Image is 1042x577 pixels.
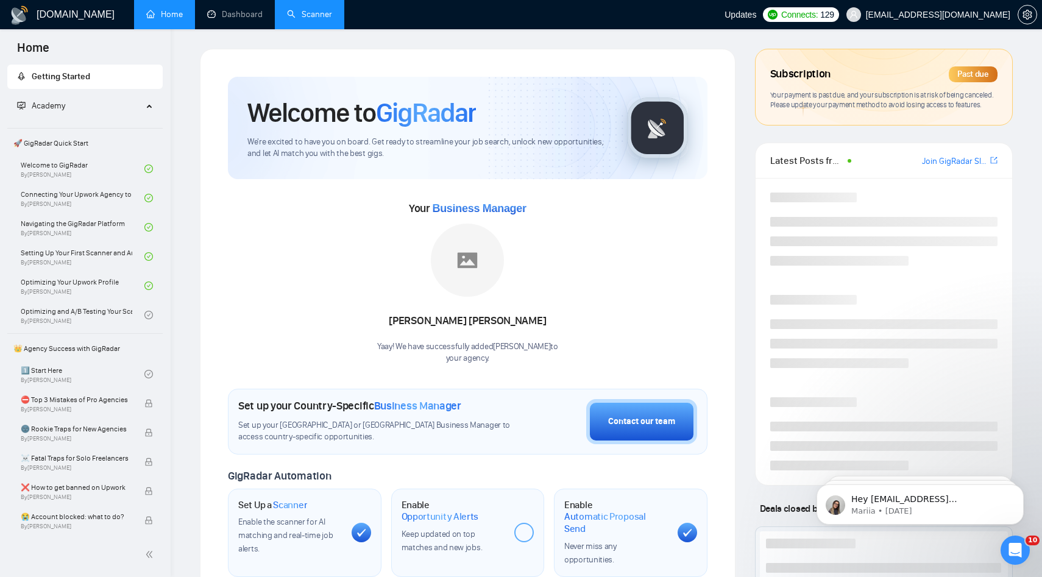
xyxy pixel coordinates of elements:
span: ☠️ Fatal Traps for Solo Freelancers [21,452,132,464]
span: 👑 Agency Success with GigRadar [9,336,161,361]
span: Academy [32,101,65,111]
span: Never miss any opportunities. [564,541,617,565]
span: rocket [17,72,26,80]
p: your agency . [377,353,558,364]
a: 1️⃣ Start HereBy[PERSON_NAME] [21,361,144,388]
h1: Enable [564,499,668,535]
li: Getting Started [7,65,163,89]
span: We're excited to have you on board. Get ready to streamline your job search, unlock new opportuni... [247,136,608,160]
iframe: Intercom live chat [1001,536,1030,565]
span: lock [144,458,153,466]
span: Deals closed by similar GigRadar users [755,498,920,519]
a: dashboardDashboard [207,9,263,19]
a: Connecting Your Upwork Agency to GigRadarBy[PERSON_NAME] [21,185,144,211]
span: By [PERSON_NAME] [21,523,132,530]
span: check-circle [144,165,153,173]
div: Past due [949,66,998,82]
span: check-circle [144,252,153,261]
img: logo [10,5,29,25]
span: Business Manager [432,202,526,214]
span: GigRadar Automation [228,469,331,483]
img: gigradar-logo.png [627,97,688,158]
span: Keep updated on top matches and new jobs. [402,529,483,553]
span: lock [144,516,153,525]
a: Navigating the GigRadar PlatformBy[PERSON_NAME] [21,214,144,241]
span: Set up your [GEOGRAPHIC_DATA] or [GEOGRAPHIC_DATA] Business Manager to access country-specific op... [238,420,514,443]
a: Optimizing Your Upwork ProfileBy[PERSON_NAME] [21,272,144,299]
h1: Set Up a [238,499,307,511]
a: Setting Up Your First Scanner and Auto-BidderBy[PERSON_NAME] [21,243,144,270]
span: check-circle [144,370,153,378]
button: setting [1018,5,1037,24]
a: searchScanner [287,9,332,19]
span: Subscription [770,64,831,85]
span: lock [144,399,153,408]
span: Getting Started [32,71,90,82]
span: user [849,10,858,19]
span: Automatic Proposal Send [564,511,668,534]
span: By [PERSON_NAME] [21,406,132,413]
span: By [PERSON_NAME] [21,464,132,472]
span: GigRadar [376,96,476,129]
span: Opportunity Alerts [402,511,479,523]
span: lock [144,487,153,495]
a: homeHome [146,9,183,19]
span: 10 [1026,536,1040,545]
span: Connects: [781,8,818,21]
span: export [990,155,998,165]
span: check-circle [144,223,153,232]
a: Join GigRadar Slack Community [922,155,988,168]
span: Your payment is past due, and your subscription is at risk of being canceled. Please update your ... [770,90,994,110]
img: placeholder.png [431,224,504,297]
span: 😭 Account blocked: what to do? [21,511,132,523]
span: By [PERSON_NAME] [21,435,132,442]
img: upwork-logo.png [768,10,778,19]
span: ⛔ Top 3 Mistakes of Pro Agencies [21,394,132,406]
span: double-left [145,548,157,561]
span: Latest Posts from the GigRadar Community [770,153,844,168]
a: Optimizing and A/B Testing Your Scanner for Better ResultsBy[PERSON_NAME] [21,302,144,328]
a: setting [1018,10,1037,19]
span: fund-projection-screen [17,101,26,110]
a: Welcome to GigRadarBy[PERSON_NAME] [21,155,144,182]
span: check-circle [144,281,153,290]
span: 🌚 Rookie Traps for New Agencies [21,423,132,435]
span: Home [7,39,59,65]
button: Contact our team [586,399,697,444]
h1: Enable [402,499,505,523]
span: Enable the scanner for AI matching and real-time job alerts. [238,517,333,554]
div: Yaay! We have successfully added [PERSON_NAME] to [377,341,558,364]
span: lock [144,428,153,437]
span: 129 [820,8,834,21]
div: [PERSON_NAME] [PERSON_NAME] [377,311,558,331]
h1: Set up your Country-Specific [238,399,461,412]
span: Business Manager [374,399,461,412]
span: Updates [725,10,756,19]
span: check-circle [144,311,153,319]
div: Contact our team [608,415,675,428]
h1: Welcome to [247,96,476,129]
span: check-circle [144,194,153,202]
a: export [990,155,998,166]
span: Academy [17,101,65,111]
span: ❌ How to get banned on Upwork [21,481,132,494]
span: By [PERSON_NAME] [21,494,132,501]
span: Scanner [273,499,307,511]
span: setting [1018,10,1037,19]
span: Your [409,202,526,215]
span: 🚀 GigRadar Quick Start [9,131,161,155]
iframe: Intercom notifications message [798,459,1042,544]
